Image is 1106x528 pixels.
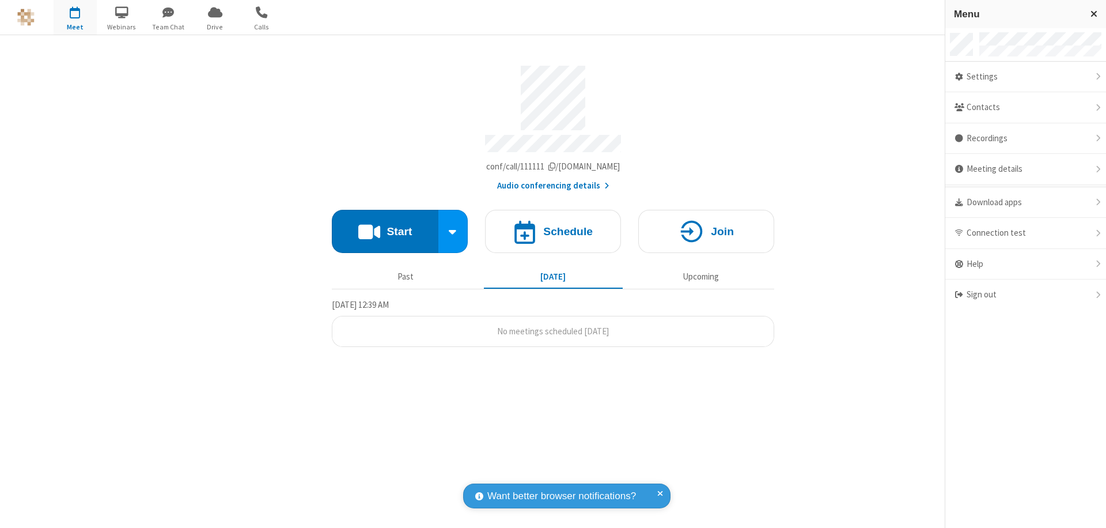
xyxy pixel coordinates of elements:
button: Upcoming [631,266,770,288]
div: Meeting details [945,154,1106,185]
button: [DATE] [484,266,623,288]
button: Schedule [485,210,621,253]
h3: Menu [954,9,1080,20]
div: Recordings [945,123,1106,154]
span: Calls [240,22,283,32]
h4: Schedule [543,226,593,237]
span: No meetings scheduled [DATE] [497,326,609,337]
span: Copy my meeting room link [486,161,620,172]
button: Join [638,210,774,253]
span: Team Chat [147,22,190,32]
div: Settings [945,62,1106,93]
img: QA Selenium DO NOT DELETE OR CHANGE [17,9,35,26]
section: Account details [332,57,774,193]
div: Connection test [945,218,1106,249]
button: Copy my meeting room linkCopy my meeting room link [486,160,620,174]
button: Audio conferencing details [497,179,609,193]
button: Start [332,210,438,253]
h4: Start [387,226,412,237]
div: Sign out [945,280,1106,310]
div: Start conference options [438,210,468,253]
h4: Join [711,226,734,237]
div: Help [945,249,1106,280]
section: Today's Meetings [332,298,774,348]
span: Want better browser notifications? [487,489,636,504]
span: Drive [194,22,237,32]
div: Download apps [945,187,1106,218]
span: Webinars [100,22,143,32]
div: Contacts [945,92,1106,123]
span: Meet [54,22,97,32]
span: [DATE] 12:39 AM [332,299,389,310]
button: Past [336,266,475,288]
